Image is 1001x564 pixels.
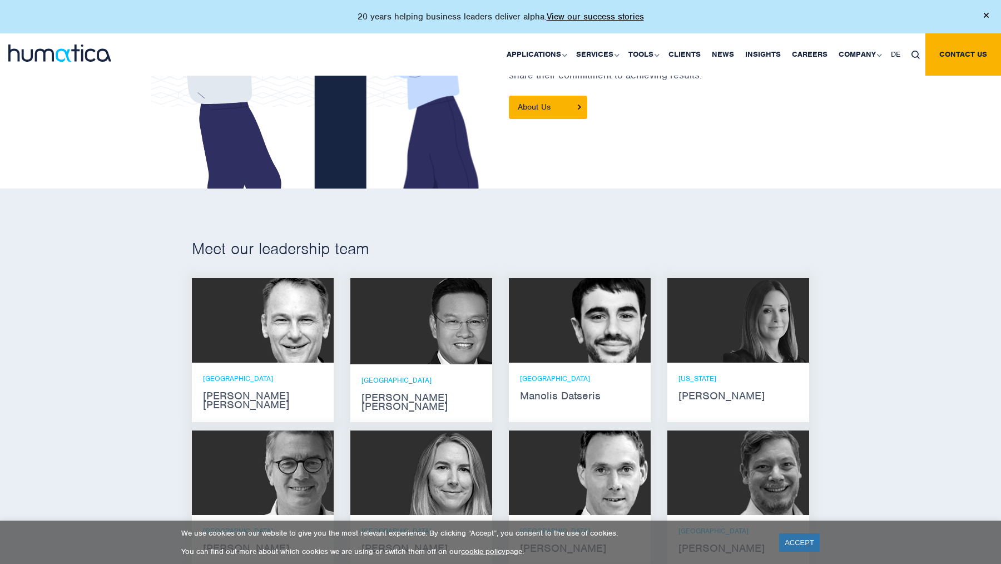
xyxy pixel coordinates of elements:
h2: Meet our leadership team [192,239,809,259]
img: Zoë Fox [406,431,492,515]
p: [GEOGRAPHIC_DATA] [203,374,323,383]
p: We use cookies on our website to give you the most relevant experience. By clicking “Accept”, you... [181,528,765,538]
p: [GEOGRAPHIC_DATA] [520,374,640,383]
a: cookie policy [461,547,506,556]
strong: [PERSON_NAME] [678,392,798,400]
a: About Us [509,96,587,119]
a: News [706,33,740,76]
p: You can find out more about which cookies we are using or switch them off on our page. [181,547,765,556]
a: Tools [623,33,663,76]
a: Services [571,33,623,76]
p: 20 years helping business leaders deliver alpha. [358,11,644,22]
a: Contact us [925,33,1001,76]
p: [US_STATE] [678,374,798,383]
a: Clients [663,33,706,76]
a: View our success stories [547,11,644,22]
img: Andros Payne [247,278,334,363]
img: Manolis Datseris [564,278,651,363]
strong: Manolis Datseris [520,392,640,400]
a: Applications [501,33,571,76]
p: [GEOGRAPHIC_DATA] [361,375,481,385]
img: Andreas Knobloch [564,431,651,515]
img: logo [8,44,111,62]
span: DE [891,50,900,59]
img: search_icon [911,51,920,59]
strong: [PERSON_NAME] [PERSON_NAME] [361,393,481,411]
a: ACCEPT [779,533,820,552]
strong: [PERSON_NAME] [PERSON_NAME] [203,392,323,409]
img: Jan Löning [247,431,334,515]
img: About Us [578,105,581,110]
img: Jen Jee Chan [398,278,492,364]
img: Claudio Limacher [723,431,809,515]
a: DE [885,33,906,76]
a: Insights [740,33,786,76]
a: Company [833,33,885,76]
img: Melissa Mounce [723,278,809,363]
a: Careers [786,33,833,76]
